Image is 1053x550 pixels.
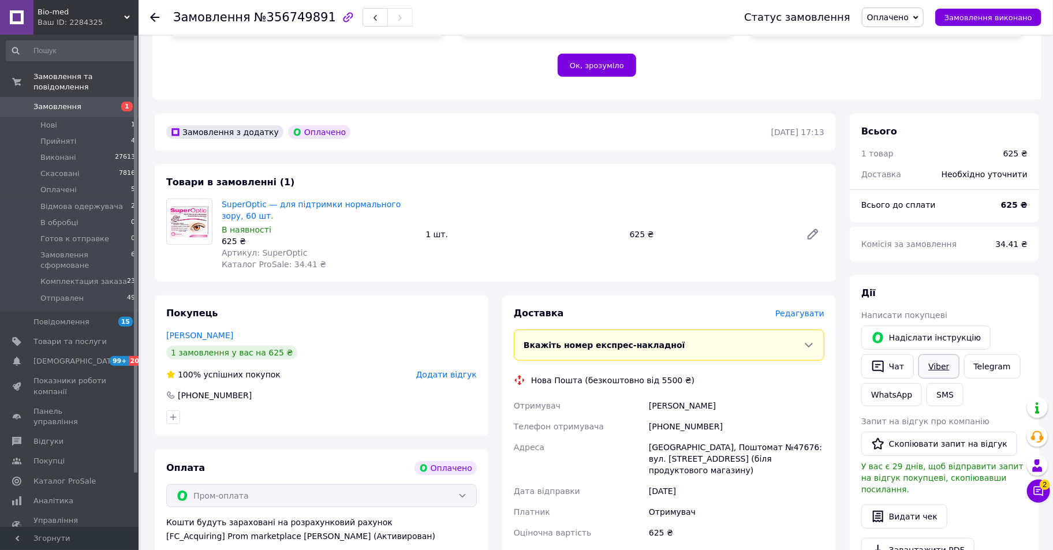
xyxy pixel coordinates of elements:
[131,234,135,244] span: 0
[1003,148,1028,159] div: 625 ₴
[514,528,591,537] span: Оціночна вартість
[33,406,107,427] span: Панель управління
[127,293,135,304] span: 49
[40,201,123,212] span: Відмова одержувача
[288,125,350,139] div: Оплачено
[964,354,1021,379] a: Telegram
[861,287,876,298] span: Дії
[775,309,824,318] span: Редагувати
[40,293,84,304] span: Отправлен
[167,199,212,244] img: SuperOptic — для підтримки нормального зору, 60 шт.
[647,395,827,416] div: [PERSON_NAME]
[861,354,914,379] button: Чат
[118,317,133,327] span: 15
[166,462,205,473] span: Оплата
[129,356,142,366] span: 20
[861,325,991,350] button: Надіслати інструкцію
[40,276,127,287] span: Комплектация заказа
[514,507,550,517] span: Платник
[514,401,561,410] span: Отримувач
[38,7,124,17] span: Bio-med
[918,354,959,379] a: Viber
[40,250,131,271] span: Замовлення сформоване
[861,170,901,179] span: Доставка
[861,432,1017,456] button: Скопіювати запит на відгук
[33,496,73,506] span: Аналітика
[421,226,625,242] div: 1 шт.
[166,346,297,360] div: 1 замовлення у вас на 625 ₴
[40,152,76,163] span: Виконані
[33,456,65,466] span: Покупці
[33,102,81,112] span: Замовлення
[647,502,827,522] div: Отримувач
[166,308,218,319] span: Покупець
[33,356,119,366] span: [DEMOGRAPHIC_DATA]
[528,375,697,386] div: Нова Пошта (безкоштовно від 5500 ₴)
[40,169,80,179] span: Скасовані
[861,240,957,249] span: Комісія за замовлення
[254,10,336,24] span: №356749891
[166,530,477,542] div: [FC_Acquiring] Prom marketplace [PERSON_NAME] (Активирован)
[944,13,1032,22] span: Замовлення виконано
[33,336,107,347] span: Товари та послуги
[40,136,76,147] span: Прийняті
[166,517,477,542] div: Кошти будуть зараховані на розрахунковий рахунок
[178,370,201,379] span: 100%
[40,185,77,195] span: Оплачені
[935,9,1041,26] button: Замовлення виконано
[222,225,271,234] span: В наявності
[121,102,133,111] span: 1
[222,248,308,257] span: Артикул: SuperOptic
[33,72,139,92] span: Замовлення та повідомлення
[33,476,96,487] span: Каталог ProSale
[40,120,57,130] span: Нові
[415,461,477,475] div: Оплачено
[524,341,685,350] span: Вкажіть номер експрес-накладної
[131,250,135,271] span: 6
[166,125,283,139] div: Замовлення з додатку
[771,128,824,137] time: [DATE] 17:13
[38,17,139,28] div: Ваш ID: 2284325
[861,417,989,426] span: Запит на відгук про компанію
[131,218,135,228] span: 0
[927,383,964,406] button: SMS
[33,436,64,447] span: Відгуки
[647,437,827,481] div: [GEOGRAPHIC_DATA], Поштомат №47676: вул. [STREET_ADDRESS] (біля продуктового магазину)
[33,515,107,536] span: Управління сайтом
[570,61,624,70] span: Ок, зрозуміло
[861,462,1024,494] span: У вас є 29 днів, щоб відправити запит на відгук покупцеві, скопіювавши посилання.
[647,416,827,437] div: [PHONE_NUMBER]
[131,201,135,212] span: 2
[416,370,477,379] span: Додати відгук
[861,200,936,209] span: Всього до сплати
[514,443,544,452] span: Адреса
[173,10,251,24] span: Замовлення
[625,226,797,242] div: 625 ₴
[131,136,135,147] span: 4
[935,162,1035,187] div: Необхідно уточнити
[177,390,253,401] div: [PHONE_NUMBER]
[861,383,922,406] a: WhatsApp
[166,369,281,380] div: успішних покупок
[110,356,129,366] span: 99+
[40,234,109,244] span: Готов к отправке
[744,12,850,23] div: Статус замовлення
[1027,480,1050,503] button: Чат з покупцем2
[222,235,416,247] div: 625 ₴
[1040,479,1050,489] span: 2
[1001,200,1028,209] b: 625 ₴
[150,12,159,23] div: Повернутися назад
[558,54,636,77] button: Ок, зрозуміло
[6,40,136,61] input: Пошук
[647,481,827,502] div: [DATE]
[514,487,580,496] span: Дата відправки
[861,504,947,529] button: Видати чек
[222,200,401,220] a: SuperOptic — для підтримки нормального зору, 60 шт.
[996,240,1028,249] span: 34.41 ₴
[867,13,909,22] span: Оплачено
[861,126,897,137] span: Всього
[127,276,135,287] span: 23
[801,223,824,246] a: Редагувати
[514,308,564,319] span: Доставка
[166,331,233,340] a: [PERSON_NAME]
